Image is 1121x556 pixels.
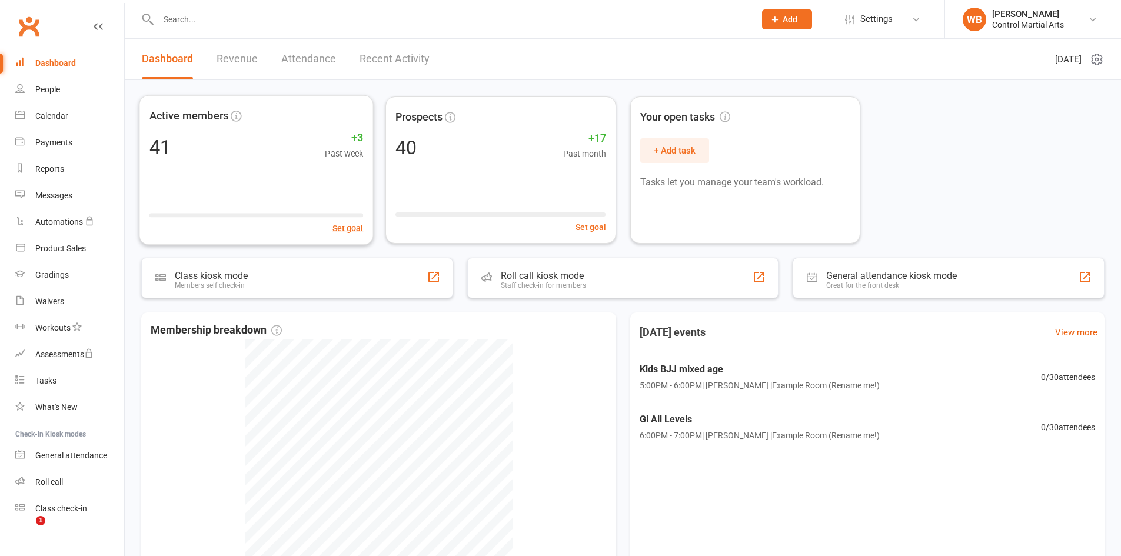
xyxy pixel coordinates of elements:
span: Active members [149,108,228,125]
span: 1 [36,516,45,525]
div: People [35,85,60,94]
span: 0 / 30 attendees [1041,421,1095,434]
div: Reports [35,164,64,174]
a: Automations [15,209,124,235]
a: Reports [15,156,124,182]
div: Control Martial Arts [992,19,1064,30]
div: General attendance kiosk mode [826,270,957,281]
span: Add [783,15,797,24]
a: Gradings [15,262,124,288]
span: Past week [325,147,363,160]
a: Dashboard [15,50,124,76]
a: Workouts [15,315,124,341]
a: General attendance kiosk mode [15,442,124,469]
div: Waivers [35,297,64,306]
a: Calendar [15,103,124,129]
div: Class check-in [35,504,87,513]
button: Add [762,9,812,29]
div: General attendance [35,451,107,460]
span: [DATE] [1055,52,1082,66]
div: Staff check-in for members [501,281,586,289]
a: Messages [15,182,124,209]
div: Members self check-in [175,281,248,289]
iframe: Intercom live chat [12,516,40,544]
a: Dashboard [142,39,193,79]
div: 41 [149,138,171,157]
div: What's New [35,402,78,412]
span: Your open tasks [640,109,730,126]
div: Class kiosk mode [175,270,248,281]
div: Assessments [35,349,94,359]
span: 5:00PM - 6:00PM | [PERSON_NAME] | Example Room (Rename me!) [640,379,880,392]
div: [PERSON_NAME] [992,9,1064,19]
div: WB [963,8,986,31]
a: What's New [15,394,124,421]
div: Great for the front desk [826,281,957,289]
input: Search... [155,11,747,28]
div: Workouts [35,323,71,332]
span: Membership breakdown [151,322,282,339]
a: Assessments [15,341,124,368]
a: Class kiosk mode [15,495,124,522]
span: 6:00PM - 7:00PM | [PERSON_NAME] | Example Room (Rename me!) [640,429,880,442]
a: Clubworx [14,12,44,41]
a: Revenue [217,39,258,79]
span: Gi All Levels [640,412,880,427]
span: 0 / 30 attendees [1041,371,1095,384]
span: +17 [563,130,606,147]
div: Tasks [35,376,56,385]
div: 40 [395,138,417,157]
div: Calendar [35,111,68,121]
button: Set goal [576,221,606,234]
p: Tasks let you manage your team's workload. [640,175,850,190]
span: Prospects [395,109,443,126]
a: Payments [15,129,124,156]
div: Product Sales [35,244,86,253]
div: Dashboard [35,58,76,68]
h3: [DATE] events [630,322,715,343]
span: Past month [563,147,606,160]
span: Settings [860,6,893,32]
div: Roll call kiosk mode [501,270,586,281]
div: Gradings [35,270,69,279]
div: Automations [35,217,83,227]
a: Product Sales [15,235,124,262]
div: Payments [35,138,72,147]
button: + Add task [640,138,709,163]
a: People [15,76,124,103]
a: Attendance [281,39,336,79]
a: Roll call [15,469,124,495]
button: Set goal [332,221,364,235]
span: +3 [325,129,363,147]
div: Messages [35,191,72,200]
a: View more [1055,325,1097,339]
div: Roll call [35,477,63,487]
a: Tasks [15,368,124,394]
a: Waivers [15,288,124,315]
span: Kids BJJ mixed age [640,362,880,377]
a: Recent Activity [360,39,430,79]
